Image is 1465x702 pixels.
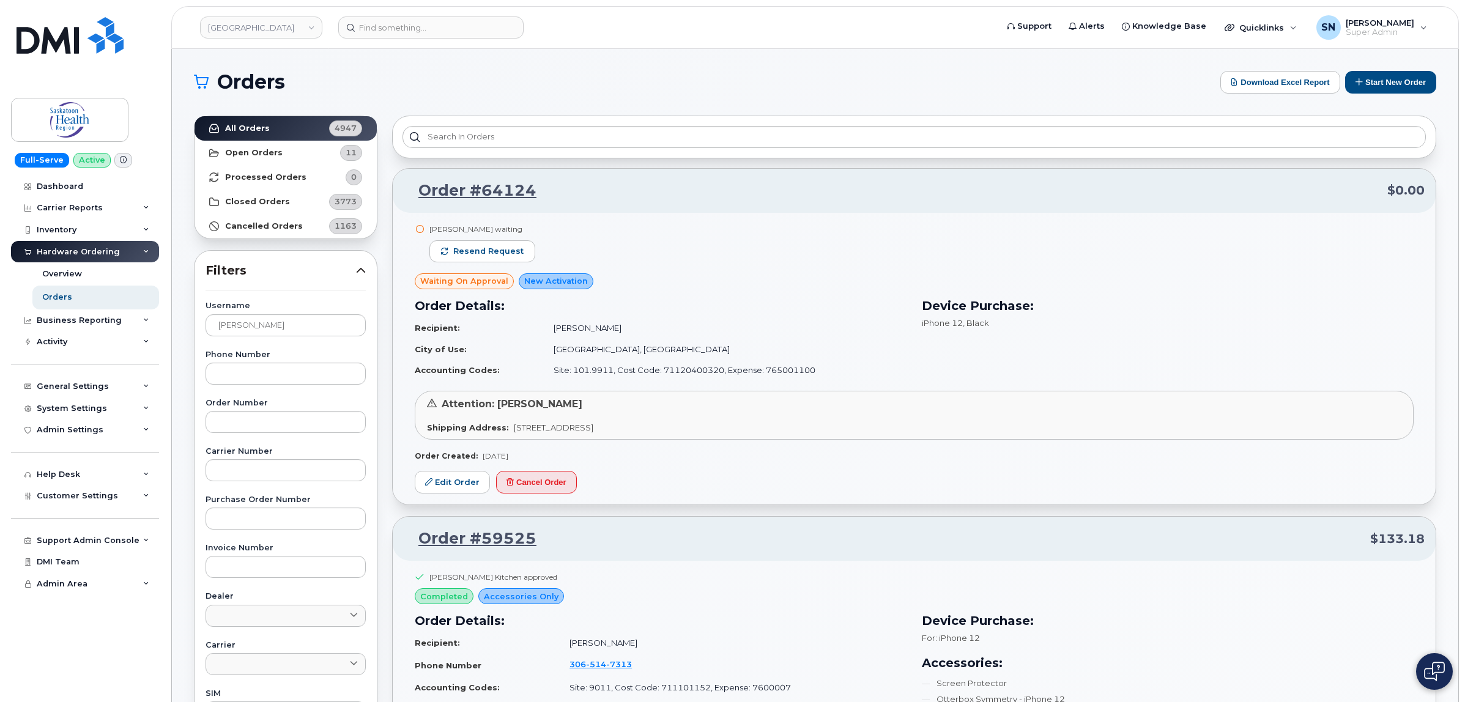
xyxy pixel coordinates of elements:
td: [GEOGRAPHIC_DATA], [GEOGRAPHIC_DATA] [543,339,907,360]
a: Edit Order [415,471,490,493]
span: New Activation [524,275,588,287]
strong: Shipping Address: [427,423,509,432]
span: 3773 [335,196,357,207]
img: Open chat [1424,662,1445,681]
strong: Accounting Codes: [415,365,500,375]
h3: Device Purchase: [922,297,1414,315]
label: Username [206,302,366,310]
span: 306 [569,659,632,669]
input: Search in orders [402,126,1426,148]
label: SIM [206,690,366,698]
button: Cancel Order [496,471,577,493]
strong: Processed Orders [225,172,306,182]
a: Open Orders11 [195,141,377,165]
span: Resend request [453,246,524,257]
label: Carrier [206,641,366,649]
span: 1163 [335,220,357,232]
button: Start New Order [1345,71,1436,94]
span: iPhone 12 [922,318,963,328]
label: Dealer [206,593,366,600]
strong: City of Use: [415,344,467,354]
strong: Cancelled Orders [225,221,303,231]
a: Processed Orders0 [195,165,377,190]
h3: Order Details: [415,297,907,315]
span: 514 [586,659,606,669]
button: Download Excel Report [1220,71,1340,94]
strong: Phone Number [415,660,481,670]
label: Purchase Order Number [206,496,366,504]
label: Phone Number [206,351,366,359]
a: Cancelled Orders1163 [195,214,377,238]
strong: Accounting Codes: [415,682,500,692]
span: 11 [346,147,357,158]
strong: Order Created: [415,451,478,460]
td: [PERSON_NAME] [558,632,907,654]
a: Order #59525 [404,528,536,550]
h3: Device Purchase: [922,611,1414,630]
strong: All Orders [225,124,270,133]
span: Attention: [PERSON_NAME] [442,398,582,410]
span: 7313 [606,659,632,669]
span: Accessories Only [484,591,558,602]
span: 0 [351,171,357,183]
label: Invoice Number [206,544,366,552]
span: For: iPhone 12 [922,633,980,643]
a: Closed Orders3773 [195,190,377,214]
td: Site: 9011, Cost Code: 711101152, Expense: 7600007 [558,677,907,698]
label: Order Number [206,399,366,407]
strong: Open Orders [225,148,283,158]
span: [STREET_ADDRESS] [514,423,593,432]
button: Resend request [429,240,535,262]
span: [DATE] [483,451,508,460]
h3: Accessories: [922,654,1414,672]
strong: Recipient: [415,323,460,333]
td: [PERSON_NAME] [543,317,907,339]
a: Order #64124 [404,180,536,202]
span: $0.00 [1387,182,1425,199]
strong: Closed Orders [225,197,290,207]
td: Site: 101.9911, Cost Code: 71120400320, Expense: 765001100 [543,360,907,381]
h3: Order Details: [415,611,907,630]
span: , Black [963,318,989,328]
a: All Orders4947 [195,116,377,141]
span: $133.18 [1370,530,1425,548]
span: Waiting On Approval [420,275,508,287]
strong: Recipient: [415,638,460,648]
div: [PERSON_NAME] waiting [429,224,535,234]
a: 3065147313 [569,659,647,669]
span: 4947 [335,122,357,134]
li: Screen Protector [922,678,1414,689]
span: Filters [206,262,356,279]
span: completed [420,591,468,602]
div: [PERSON_NAME] Kitchen approved [429,572,557,582]
span: Orders [217,73,285,91]
label: Carrier Number [206,448,366,456]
